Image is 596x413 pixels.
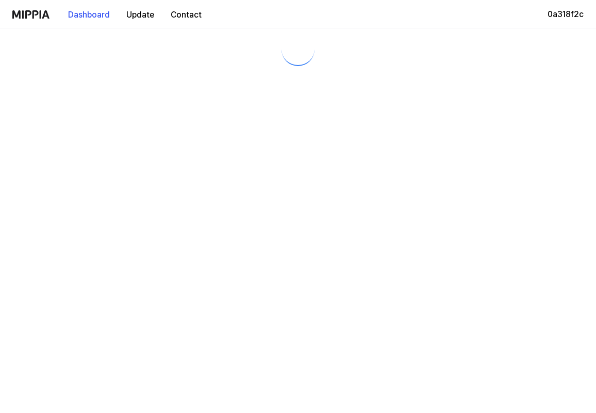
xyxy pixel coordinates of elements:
img: logo [12,10,49,19]
button: 0a318f2c [548,8,584,21]
a: Update [118,1,162,29]
button: Update [118,5,162,25]
button: Contact [162,5,210,25]
button: Dashboard [60,5,118,25]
